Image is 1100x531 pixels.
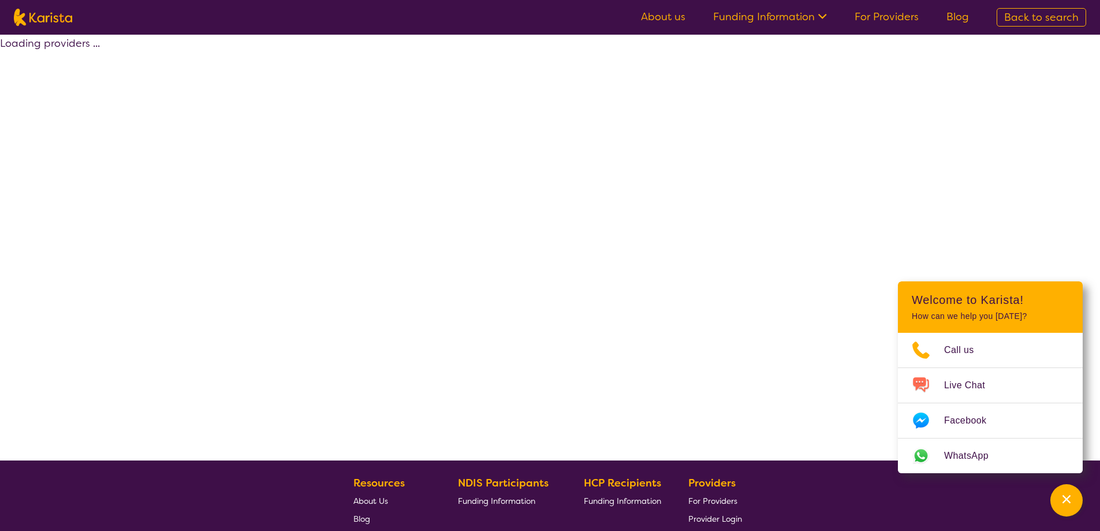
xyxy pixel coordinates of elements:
[944,377,999,394] span: Live Chat
[353,492,431,510] a: About Us
[898,281,1083,473] div: Channel Menu
[688,514,742,524] span: Provider Login
[898,333,1083,473] ul: Choose channel
[997,8,1086,27] a: Back to search
[912,311,1069,321] p: How can we help you [DATE]?
[353,510,431,528] a: Blog
[458,476,549,490] b: NDIS Participants
[944,447,1002,465] span: WhatsApp
[584,496,661,506] span: Funding Information
[353,496,388,506] span: About Us
[584,492,661,510] a: Funding Information
[855,10,919,24] a: For Providers
[944,341,988,359] span: Call us
[1004,10,1079,24] span: Back to search
[641,10,685,24] a: About us
[458,492,557,510] a: Funding Information
[713,10,827,24] a: Funding Information
[688,510,742,528] a: Provider Login
[946,10,969,24] a: Blog
[944,412,1000,429] span: Facebook
[912,293,1069,307] h2: Welcome to Karista!
[458,496,535,506] span: Funding Information
[1050,484,1083,517] button: Channel Menu
[688,492,742,510] a: For Providers
[353,476,405,490] b: Resources
[688,496,737,506] span: For Providers
[688,476,736,490] b: Providers
[898,439,1083,473] a: Web link opens in a new tab.
[584,476,661,490] b: HCP Recipients
[14,9,72,26] img: Karista logo
[353,514,370,524] span: Blog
